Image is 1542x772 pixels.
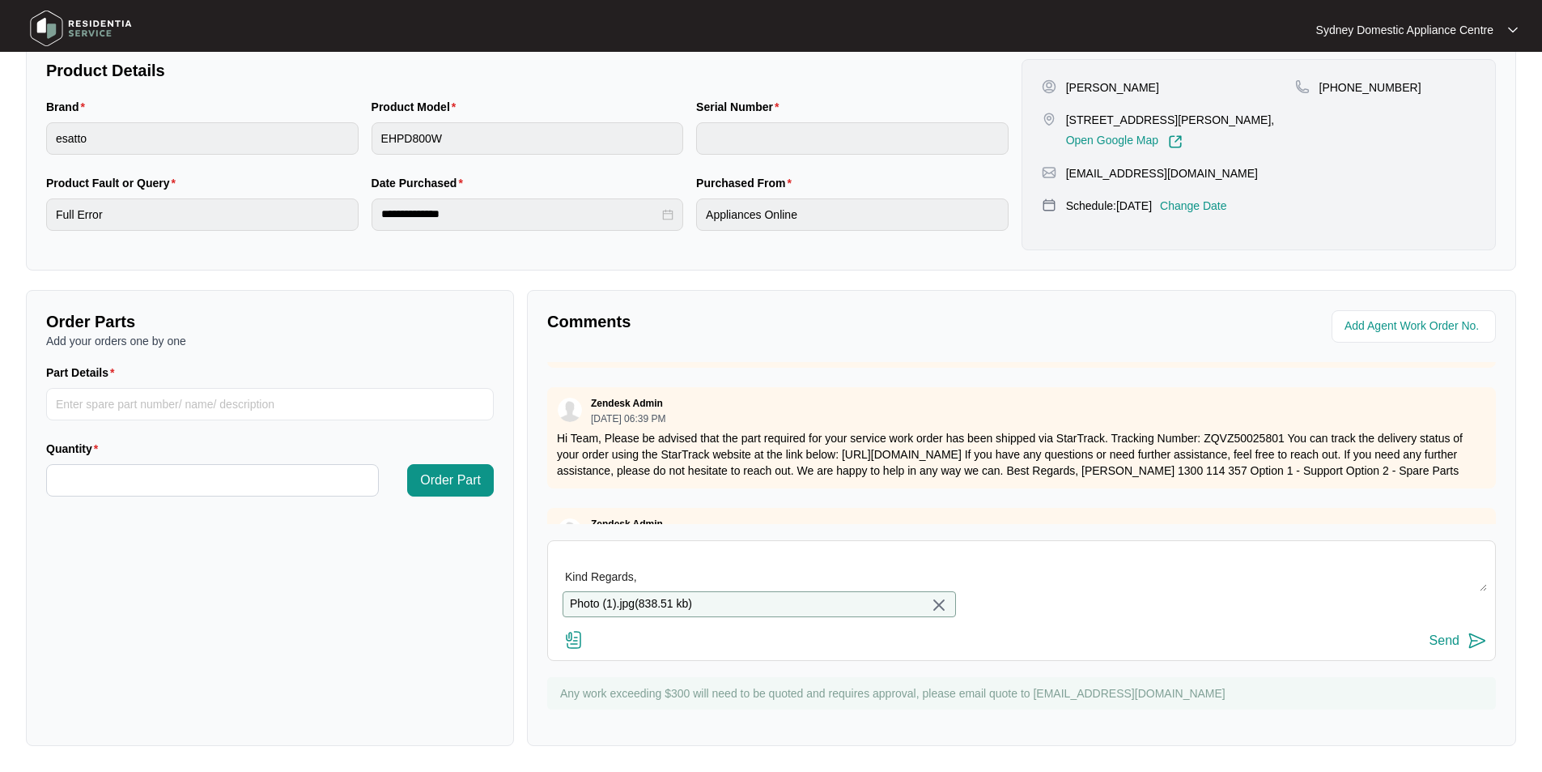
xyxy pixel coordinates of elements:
[556,549,1487,591] textarea: Hi Team. Fault Reported: Full error after being in use then stops. As requested our technician at...
[46,365,121,381] label: Part Details
[46,388,494,420] input: Part Details
[591,414,665,424] p: [DATE] 06:39 PM
[696,175,798,191] label: Purchased From
[1508,26,1518,34] img: dropdown arrow
[1066,79,1159,96] p: [PERSON_NAME]
[420,471,481,490] span: Order Part
[47,465,378,496] input: Quantity
[1344,317,1486,336] input: Add Agent Work Order No.
[929,595,949,615] img: close
[46,198,359,231] input: Product Fault or Query
[1066,112,1275,128] p: [STREET_ADDRESS][PERSON_NAME],
[1429,633,1459,648] div: Send
[46,122,359,155] input: Brand
[696,122,1009,155] input: Serial Number
[557,430,1486,479] p: Hi Team, Please be advised that the part required for your service work order has been shipped vi...
[564,630,584,650] img: file-attachment-doc.svg
[1066,198,1152,214] p: Schedule: [DATE]
[1429,630,1487,652] button: Send
[1468,631,1487,650] img: send-icon.svg
[558,518,582,543] img: user.svg
[696,99,785,115] label: Serial Number
[570,595,692,613] p: Photo (1).jpg ( 838.51 kb )
[1042,165,1056,180] img: map-pin
[1168,134,1183,149] img: Link-External
[1066,165,1258,181] p: [EMAIL_ADDRESS][DOMAIN_NAME]
[560,685,1488,702] p: Any work exceeding $300 will need to be quoted and requires approval, please email quote to [EMAI...
[46,333,494,349] p: Add your orders one by one
[381,206,660,223] input: Date Purchased
[558,398,582,422] img: user.svg
[591,518,663,531] p: Zendesk Admin
[24,4,138,53] img: residentia service logo
[1319,79,1421,96] p: [PHONE_NUMBER]
[1042,112,1056,126] img: map-pin
[1042,79,1056,94] img: user-pin
[46,99,91,115] label: Brand
[1295,79,1310,94] img: map-pin
[46,59,1009,82] p: Product Details
[696,198,1009,231] input: Purchased From
[372,175,469,191] label: Date Purchased
[547,310,1010,333] p: Comments
[1066,134,1183,149] a: Open Google Map
[46,441,104,457] label: Quantity
[1042,198,1056,212] img: map-pin
[1316,22,1493,38] p: Sydney Domestic Appliance Centre
[46,175,182,191] label: Product Fault or Query
[372,99,463,115] label: Product Model
[372,122,684,155] input: Product Model
[591,397,663,410] p: Zendesk Admin
[407,464,494,497] button: Order Part
[46,310,494,333] p: Order Parts
[1160,198,1227,214] p: Change Date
